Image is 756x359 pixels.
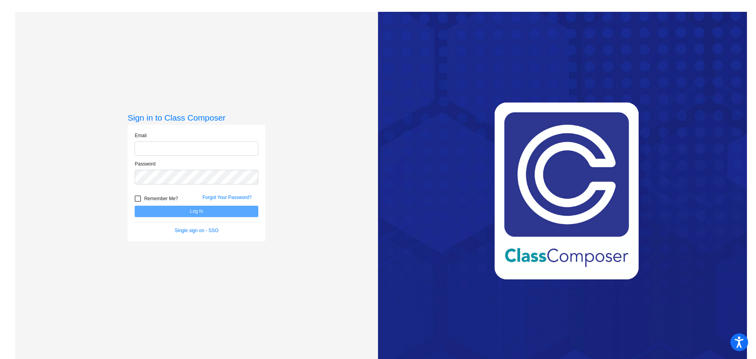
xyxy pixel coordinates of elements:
label: Email [135,132,146,139]
h3: Sign in to Class Composer [128,113,265,123]
a: Single sign on - SSO [175,228,219,233]
button: Log In [135,206,258,217]
span: Remember Me? [144,194,178,203]
label: Password [135,160,156,167]
a: Forgot Your Password? [202,195,252,200]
